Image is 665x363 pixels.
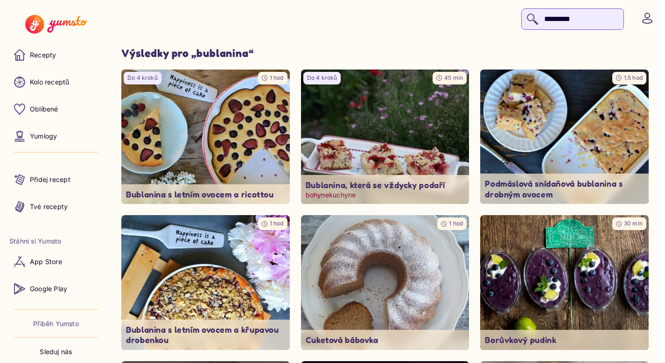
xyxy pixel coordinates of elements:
h1: Výsledky pro „ bublanina “ [121,47,649,60]
img: undefined [301,215,469,350]
a: Yumlogy [9,125,103,147]
span: 30 min [624,220,643,227]
p: Google Play [30,284,67,293]
a: App Store [9,251,103,273]
li: Stáhni si Yumsto [9,237,103,246]
img: undefined [480,215,649,350]
p: Bublanina s letním ovocem a křupavou drobenkou [126,324,285,345]
a: Google Play [9,278,103,300]
p: Recepty [30,50,56,60]
p: Cuketová bábovka [306,335,465,345]
p: Borůvkový pudink [485,335,644,345]
span: 45 min [444,74,463,81]
p: Oblíbené [30,105,58,114]
a: undefined1 hodBublanina s letním ovocem a křupavou drobenkou [121,215,290,350]
img: undefined [121,215,290,350]
p: Do 4 kroků [307,74,337,82]
p: App Store [30,257,62,266]
a: Recepty [9,44,103,66]
a: undefined1.5 hodPodmáslová snídaňová bublanina s drobným ovocem [480,70,649,204]
span: 1.5 hod [624,74,643,81]
span: 1 hod [270,220,284,227]
a: undefined30 minBorůvkový pudink [480,215,649,350]
a: Příběh Yumsto [33,319,79,328]
img: undefined [121,70,290,204]
span: 1 hod [449,220,463,227]
a: Oblíbené [9,98,103,120]
img: undefined [480,70,649,204]
p: Bublanina s letním ovocem a ricottou [126,189,285,200]
p: bohynekuchyne [306,190,465,200]
a: Tvé recepty [9,195,103,218]
p: Přidej recept [30,175,70,184]
p: Sleduj nás [40,347,72,356]
img: Yumsto logo [25,15,86,34]
p: Podmáslová snídaňová bublanina s drobným ovocem [485,178,644,199]
a: undefinedDo 4 kroků1 hodBublanina s letním ovocem a ricottou [121,70,290,204]
a: undefinedDo 4 kroků45 minBublanina, která se vždycky podaříbohynekuchyne [301,70,469,204]
p: Do 4 kroků [127,74,158,82]
p: Kolo receptů [30,77,70,87]
p: Yumlogy [30,132,57,141]
a: Kolo receptů [9,71,103,93]
p: Bublanina, která se vždycky podaří [306,180,465,190]
a: undefined1 hodCuketová bábovka [301,215,469,350]
span: 1 hod [270,74,284,81]
img: undefined [301,70,469,204]
p: Tvé recepty [30,202,68,211]
a: Přidej recept [9,168,103,191]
